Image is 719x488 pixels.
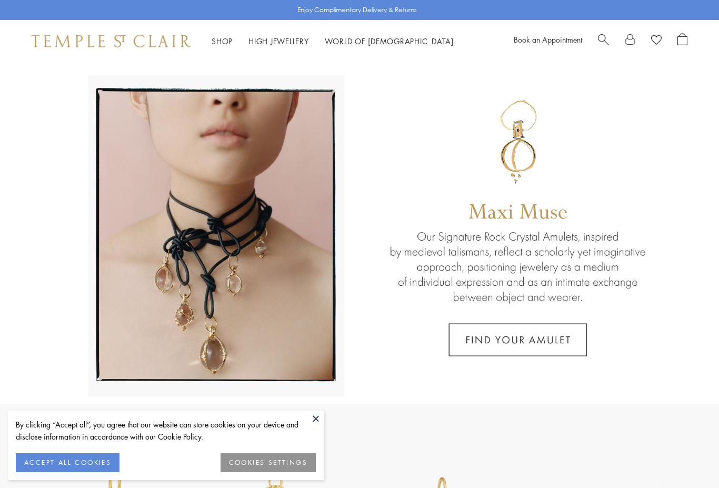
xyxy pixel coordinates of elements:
p: Enjoy Complimentary Delivery & Returns [297,5,417,15]
a: Open Shopping Bag [677,33,687,49]
a: Book an Appointment [514,34,582,45]
img: Temple St. Clair [32,35,191,47]
div: By clicking “Accept all”, you agree that our website can store cookies on your device and disclos... [16,419,316,443]
button: ACCEPT ALL COOKIES [16,453,119,472]
a: World of [DEMOGRAPHIC_DATA]World of [DEMOGRAPHIC_DATA] [325,36,454,46]
iframe: Gorgias live chat messenger [666,439,708,477]
button: COOKIES SETTINGS [221,453,316,472]
a: ShopShop [212,36,233,46]
a: High JewelleryHigh Jewellery [248,36,309,46]
a: Search [598,33,609,49]
a: View Wishlist [651,33,662,49]
nav: Main navigation [212,35,454,48]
